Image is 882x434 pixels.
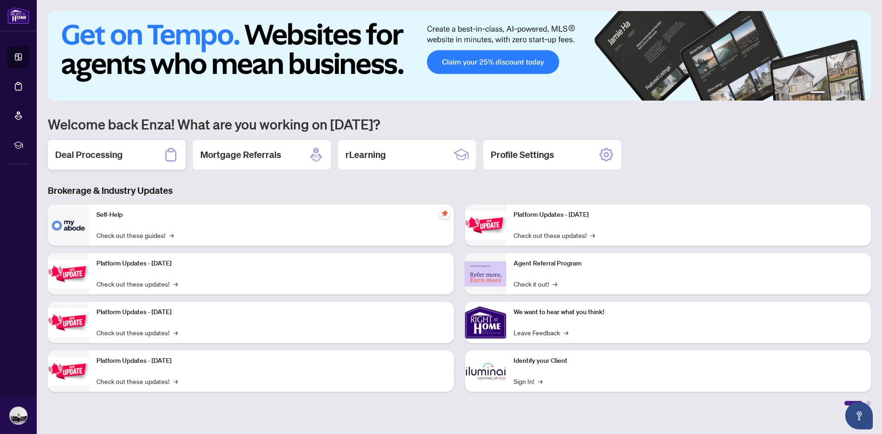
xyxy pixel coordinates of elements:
[96,327,178,338] a: Check out these updates!→
[48,115,871,133] h1: Welcome back Enza! What are you working on [DATE]?
[10,407,27,424] img: Profile Icon
[96,210,447,220] p: Self-Help
[836,91,840,95] button: 3
[48,259,89,288] img: Platform Updates - September 16, 2025
[514,230,595,240] a: Check out these updates!→
[538,376,543,386] span: →
[96,259,447,269] p: Platform Updates - [DATE]
[491,148,554,161] h2: Profile Settings
[843,91,847,95] button: 4
[96,279,178,289] a: Check out these updates!→
[851,91,854,95] button: 5
[169,230,174,240] span: →
[465,211,506,240] img: Platform Updates - June 23, 2025
[514,356,864,366] p: Identify your Client
[465,261,506,287] img: Agent Referral Program
[48,184,871,197] h3: Brokerage & Industry Updates
[48,357,89,386] img: Platform Updates - July 8, 2025
[173,376,178,386] span: →
[810,91,825,95] button: 1
[514,307,864,317] p: We want to hear what you think!
[564,327,568,338] span: →
[514,279,557,289] a: Check it out!→
[96,307,447,317] p: Platform Updates - [DATE]
[48,11,871,101] img: Slide 0
[858,91,862,95] button: 6
[48,308,89,337] img: Platform Updates - July 21, 2025
[829,91,832,95] button: 2
[96,230,174,240] a: Check out these guides!→
[465,302,506,343] img: We want to hear what you think!
[514,259,864,269] p: Agent Referral Program
[173,279,178,289] span: →
[48,204,89,246] img: Self-Help
[439,208,450,219] span: pushpin
[55,148,123,161] h2: Deal Processing
[514,376,543,386] a: Sign In!→
[465,350,506,392] img: Identify your Client
[590,230,595,240] span: →
[514,210,864,220] p: Platform Updates - [DATE]
[96,356,447,366] p: Platform Updates - [DATE]
[173,327,178,338] span: →
[514,327,568,338] a: Leave Feedback→
[845,402,873,429] button: Open asap
[7,7,29,24] img: logo
[345,148,386,161] h2: rLearning
[96,376,178,386] a: Check out these updates!→
[200,148,281,161] h2: Mortgage Referrals
[553,279,557,289] span: →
